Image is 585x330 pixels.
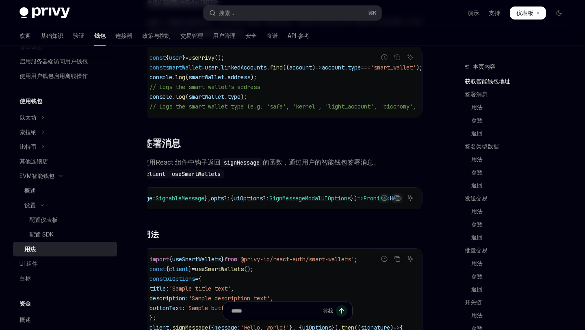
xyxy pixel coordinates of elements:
code: client [143,169,169,178]
font: 签名类型数据 [465,143,499,150]
font: 以太坊 [19,114,37,121]
a: 返回 [465,231,572,244]
span: const [149,64,166,71]
span: usePrivy [188,54,214,61]
span: . [224,93,227,100]
button: 报告错误代码 [379,52,390,63]
span: ); [416,64,422,71]
span: ?: [263,195,269,202]
a: 签名类型数据 [465,140,572,153]
font: 食谱 [266,32,278,39]
a: 启用服务器端访问用户钱包 [13,54,117,69]
button: 复制代码块中的内容 [392,254,403,264]
input: 提问... [231,302,320,320]
code: signMessage [221,158,263,167]
a: 用法 [465,205,572,218]
a: 参数 [465,166,572,179]
font: 启用服务器端访问用户钱包 [19,58,88,65]
font: 交易管理 [180,32,203,39]
font: 开关链 [465,299,482,306]
font: 参数 [471,169,483,176]
a: 用法 [465,309,572,322]
font: 使用钱包 [19,98,42,104]
span: = [195,275,198,282]
a: 发送交易 [465,192,572,205]
a: 返回 [465,283,572,296]
span: === [361,64,370,71]
a: 概述 [13,313,117,327]
span: '@privy-io/react-auth/smart-wallets' [237,256,354,263]
button: 报告错误代码 [379,254,390,264]
span: useSmartWallets [172,256,221,263]
button: 切换暗模式 [552,7,565,20]
span: log [175,93,185,100]
span: title: [149,285,169,292]
font: K [373,10,377,16]
span: smartWallet [188,74,224,81]
span: . [172,74,175,81]
a: 仪表板 [510,7,546,20]
span: } [182,54,185,61]
font: 欢迎 [19,32,31,39]
span: linkedAccounts [221,64,266,71]
span: { [198,275,201,282]
span: { [169,256,172,263]
span: console [149,93,172,100]
a: 安全 [245,26,257,46]
font: 概述 [19,316,31,323]
span: const [149,275,166,282]
span: ( [185,74,188,81]
font: 搜索... [219,9,234,16]
a: 用法 [465,257,572,270]
span: : [152,195,156,202]
span: const [149,54,166,61]
span: 'smart_wallet' [370,64,416,71]
span: (); [244,265,253,273]
span: description: [149,295,188,302]
a: 其他连锁店 [13,154,117,169]
span: }) [351,195,357,202]
font: 签署消息 [465,91,487,98]
button: 切换 Solana 部分 [13,125,117,139]
span: ?: [224,195,230,202]
span: import [149,256,169,263]
font: 用法 [143,230,158,239]
font: 使用React 组件中钩子 [143,158,208,166]
a: API 参考 [288,26,310,46]
span: const [149,265,166,273]
font: 用法 [471,260,483,267]
a: 配置 SDK [13,227,117,242]
span: // Logs the smart wallet type (e.g. 'safe', 'kernel', 'light_account', 'biconomy', 'thirdweb', 'c... [149,103,536,110]
a: 用法 [13,242,117,256]
font: 返回 [471,286,483,293]
a: 用法 [465,101,572,114]
span: ; [354,256,357,263]
span: = [192,265,195,273]
span: client [169,265,188,273]
span: 'Sample description text' [188,295,270,302]
font: EVM智能钱包 [19,172,54,179]
font: 支持 [489,9,500,16]
font: 使用用户钱包启用离线操作 [19,72,88,79]
span: ); [240,93,247,100]
font: ⌘ [368,10,373,16]
span: } [221,256,224,263]
font: 用法 [471,104,483,111]
font: 签署消息 [143,137,181,149]
a: 返回 [465,179,572,192]
span: , [270,295,273,302]
font: 本页内容 [473,63,496,70]
font: 返回 [471,234,483,241]
span: => [315,64,322,71]
font: 发送交易 [465,195,487,202]
font: 参数 [471,221,483,228]
a: 用法 [465,153,572,166]
font: 用户管理 [213,32,236,39]
span: smartWallet [166,64,201,71]
button: 发送消息 [336,305,347,317]
span: . [344,64,348,71]
font: 设置 [24,202,36,208]
span: ( [185,93,188,100]
font: 参数 [471,273,483,280]
span: find [270,64,283,71]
